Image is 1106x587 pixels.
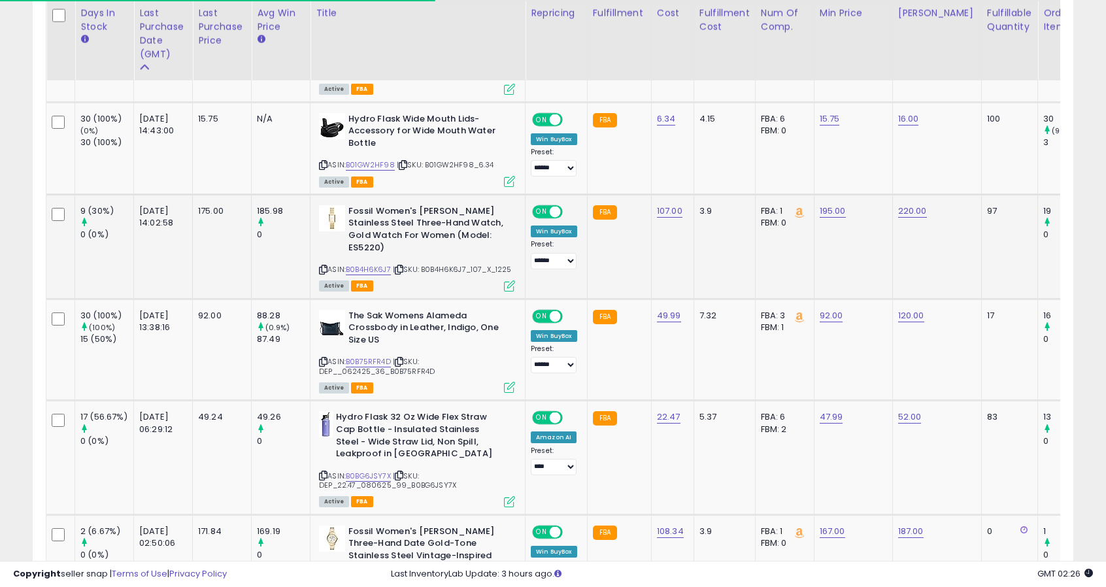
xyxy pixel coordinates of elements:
small: Days In Stock. [80,34,88,46]
div: FBA: 6 [761,113,804,125]
strong: Copyright [13,567,61,580]
div: FBA: 6 [761,411,804,423]
div: FBA: 1 [761,526,804,537]
div: ASIN: [319,11,515,93]
div: 15.75 [198,113,241,125]
span: OFF [561,114,582,125]
div: Win BuyBox [531,226,577,237]
a: 52.00 [898,411,922,424]
b: Fossil Women's [PERSON_NAME] Three-Hand Date Gold-Tone Stainless Steel Vintage-Inspired Watch [348,526,507,577]
a: 6.34 [657,112,676,126]
div: [DATE] 14:02:58 [139,205,182,229]
div: ASIN: [319,113,515,186]
small: (0.9%) [265,322,290,333]
a: 167.00 [820,525,845,538]
img: 21E96Cw2q2L._SL40_.jpg [319,411,333,437]
div: FBM: 0 [761,217,804,229]
div: 2 (6.67%) [80,526,133,537]
a: 108.34 [657,525,684,538]
div: Preset: [531,446,577,476]
div: Win BuyBox [531,546,577,558]
span: ON [533,310,550,322]
div: 83 [987,411,1028,423]
a: B0B4H6K6J7 [346,264,391,275]
span: FBA [351,496,373,507]
img: 41G2dZsCKeL._SL40_.jpg [319,113,345,139]
b: Hydro Flask 32 Oz Wide Flex Straw Cap Bottle - Insulated Stainless Steel - Wide Straw Lid, Non Sp... [336,411,495,463]
a: 49.99 [657,309,681,322]
div: 185.98 [257,205,310,217]
small: Avg Win Price. [257,34,265,46]
div: 17 [987,310,1028,322]
div: Amazon AI [531,431,577,443]
span: FBA [351,280,373,292]
small: FBA [593,205,617,220]
div: 92.00 [198,310,241,322]
span: | SKU: B0B4H6K6J7_107_X_1225 [393,264,512,275]
div: 1 [1043,526,1096,537]
span: All listings currently available for purchase on Amazon [319,280,349,292]
span: FBA [351,382,373,394]
span: | SKU: B01GW2HF98_6.34 [397,159,494,170]
div: 3.9 [699,526,745,537]
div: 30 (100%) [80,113,133,125]
div: ASIN: [319,411,515,505]
small: FBA [593,526,617,540]
div: 87.49 [257,333,310,345]
span: FBA [351,84,373,95]
a: 16.00 [898,112,919,126]
small: (0%) [80,126,99,136]
b: The Sak Womens Alameda Crossbody in Leather, Indigo, One Size US [348,310,507,350]
div: 0 (0%) [80,435,133,447]
b: Fossil Women's [PERSON_NAME] Stainless Steel Three-Hand Watch, Gold Watch For Women (Model: ES5220) [348,205,507,257]
div: 15 (50%) [80,333,133,345]
span: All listings currently available for purchase on Amazon [319,382,349,394]
img: 41eVoCw-hjL._SL40_.jpg [319,310,345,336]
div: 30 [1043,113,1096,125]
div: Preset: [531,344,577,374]
a: B0B75RFR4D [346,356,391,367]
span: FBA [351,176,373,188]
div: 0 [1043,435,1096,447]
div: 17 (56.67%) [80,411,133,423]
div: Preset: [531,240,577,269]
span: 2025-09-12 02:26 GMT [1037,567,1093,580]
span: OFF [561,412,582,424]
a: 15.75 [820,112,840,126]
div: FBA: 3 [761,310,804,322]
div: ASIN: [319,205,515,290]
div: 175.00 [198,205,241,217]
div: FBM: 1 [761,322,804,333]
a: 107.00 [657,205,682,218]
div: FBM: 2 [761,424,804,435]
div: 0 [257,435,310,447]
div: 16 [1043,310,1096,322]
span: All listings currently available for purchase on Amazon [319,496,349,507]
div: 30 (100%) [80,310,133,322]
div: seller snap | | [13,568,227,580]
div: [DATE] 06:29:12 [139,411,182,435]
div: 30 (100%) [80,137,133,148]
div: 4.15 [699,113,745,125]
a: Terms of Use [112,567,167,580]
div: 49.26 [257,411,310,423]
div: 100 [987,113,1028,125]
div: [DATE] 02:50:06 [139,526,182,549]
div: Win BuyBox [531,330,577,342]
span: ON [533,526,550,537]
div: 5.37 [699,411,745,423]
div: 0 [1043,229,1096,241]
div: 0 [1043,333,1096,345]
small: (100%) [89,322,115,333]
a: Privacy Policy [169,567,227,580]
span: ON [533,412,550,424]
div: Win BuyBox [531,133,577,145]
div: 3.9 [699,205,745,217]
img: 41im+aOcBLL._SL40_.jpg [319,526,345,552]
span: ON [533,114,550,125]
a: 92.00 [820,309,843,322]
small: FBA [593,113,617,127]
span: OFF [561,310,582,322]
a: 22.47 [657,411,680,424]
div: 171.84 [198,526,241,537]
